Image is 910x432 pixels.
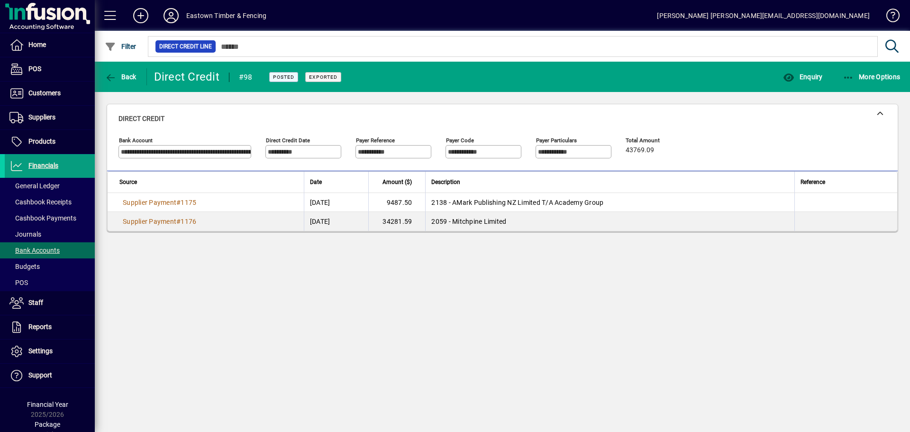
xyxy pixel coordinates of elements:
span: Journals [9,230,41,238]
div: Description [431,177,789,187]
span: Cashbook Payments [9,214,76,222]
span: Financials [28,162,58,169]
span: POS [28,65,41,73]
span: Exported [309,74,337,80]
span: Direct Credit Line [159,42,212,51]
button: Add [126,7,156,24]
span: Description [431,177,460,187]
span: General Ledger [9,182,60,190]
a: General Ledger [5,178,95,194]
a: Supplier Payment#1176 [119,216,200,227]
div: #98 [239,70,253,85]
span: POS [9,279,28,286]
span: # [176,218,181,225]
mat-label: Payer Code [446,137,474,144]
span: More Options [843,73,901,81]
div: Source [119,177,298,187]
a: POS [5,57,95,81]
div: Amount ($) [374,177,420,187]
app-page-header-button: Back [95,68,147,85]
a: Knowledge Base [879,2,898,33]
div: [PERSON_NAME] [PERSON_NAME][EMAIL_ADDRESS][DOMAIN_NAME] [657,8,870,23]
a: Cashbook Receipts [5,194,95,210]
span: Supplier Payment [123,218,176,225]
a: Home [5,33,95,57]
div: Eastown Timber & Fencing [186,8,266,23]
span: 1175 [181,199,196,206]
div: Reference [801,177,885,187]
span: Financial Year [27,401,68,408]
a: Support [5,364,95,387]
span: Source [119,177,137,187]
button: Back [102,68,139,85]
a: Products [5,130,95,154]
span: Settings [28,347,53,355]
a: Cashbook Payments [5,210,95,226]
span: Date [310,177,322,187]
span: Cashbook Receipts [9,198,72,206]
span: Package [35,421,60,428]
a: Settings [5,340,95,363]
span: Supplier Payment [123,199,176,206]
span: Enquiry [783,73,822,81]
td: [DATE] [304,193,368,212]
span: Products [28,138,55,145]
a: Budgets [5,258,95,275]
span: 1176 [181,218,196,225]
span: Suppliers [28,113,55,121]
span: Filter [105,43,136,50]
a: Staff [5,291,95,315]
span: Back [105,73,136,81]
td: [DATE] [304,212,368,231]
td: 34281.59 [368,212,425,231]
span: Reports [28,323,52,331]
span: Total Amount [626,138,682,144]
button: Enquiry [781,68,825,85]
mat-label: Direct Credit Date [266,137,310,144]
button: More Options [840,68,903,85]
td: 9487.50 [368,193,425,212]
a: Customers [5,82,95,105]
span: # [176,199,181,206]
a: Suppliers [5,106,95,129]
a: Journals [5,226,95,242]
mat-label: Payer Particulars [536,137,577,144]
span: 43769.09 [626,147,654,154]
span: Amount ($) [382,177,412,187]
span: 2138 - AMark Publishing NZ Limited T/A Academy Group [431,199,603,206]
span: Bank Accounts [9,247,60,254]
span: Support [28,371,52,379]
span: 2059 - Mitchpine Limited [431,218,506,225]
mat-label: Bank Account [119,137,153,144]
span: Staff [28,299,43,306]
span: Posted [273,74,294,80]
button: Profile [156,7,186,24]
div: Direct Credit [154,69,219,84]
a: Bank Accounts [5,242,95,258]
a: Supplier Payment#1175 [119,197,200,208]
a: POS [5,275,95,291]
button: Filter [102,38,139,55]
a: Reports [5,315,95,339]
span: Budgets [9,263,40,270]
div: Date [310,177,363,187]
span: Reference [801,177,825,187]
mat-label: Payer Reference [356,137,395,144]
span: Home [28,41,46,48]
span: Customers [28,89,61,97]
